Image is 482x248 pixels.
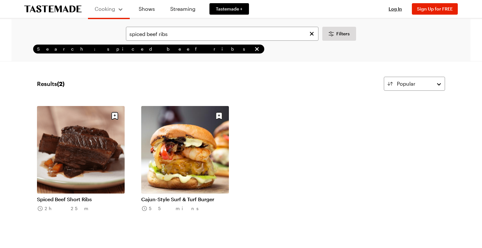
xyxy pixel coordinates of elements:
[109,110,121,122] button: Save recipe
[57,80,64,87] span: ( 2 )
[412,3,458,15] button: Sign Up for FREE
[216,6,243,12] span: Tastemade +
[37,196,125,202] a: Spiced Beef Short Ribs
[37,79,64,88] span: Results
[336,31,350,37] span: Filters
[383,6,408,12] button: Log In
[95,6,115,12] span: Cooking
[213,110,225,122] button: Save recipe
[384,77,445,91] button: Popular
[417,6,453,11] span: Sign Up for FREE
[397,80,415,88] span: Popular
[209,3,249,15] a: Tastemade +
[24,5,82,13] a: To Tastemade Home Page
[141,196,229,202] a: Cajun-Style Surf & Turf Burger
[253,46,260,53] button: remove Search: spiced beef ribs
[37,46,252,52] span: Search: spiced beef ribs
[126,27,318,41] input: Search for a Recipe
[308,30,315,37] button: Clear search
[94,3,123,15] button: Cooking
[389,6,402,11] span: Log In
[322,27,356,41] button: Desktop filters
